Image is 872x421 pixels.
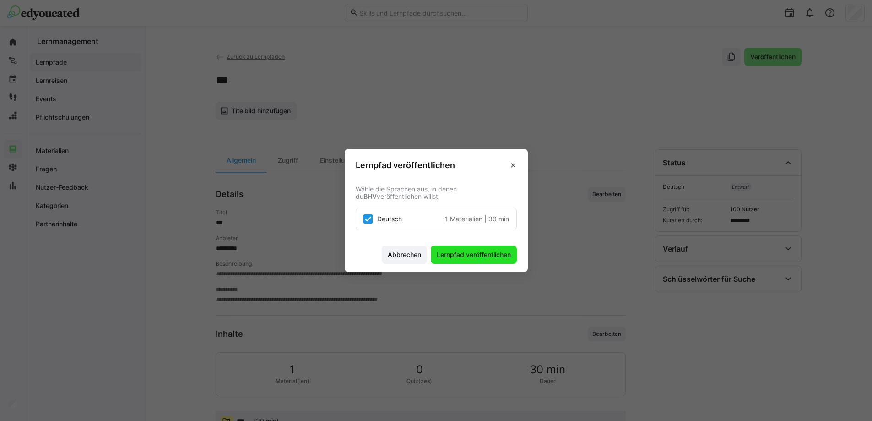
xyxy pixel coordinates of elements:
span: Wähle die Sprachen aus, in denen du veröffentlichen willst. [356,186,517,200]
strong: BHV [363,192,377,200]
span: 1 Materialien [445,214,482,224]
span: Abbrechen [386,250,422,259]
span: | [484,214,487,224]
h3: Lernpfad veröffentlichen [356,160,455,170]
button: Abbrechen [382,246,427,264]
span: Deutsch [377,214,402,224]
span: Lernpfad veröffentlichen [435,250,512,259]
button: Lernpfad veröffentlichen [431,246,517,264]
span: 30 min [488,214,509,224]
